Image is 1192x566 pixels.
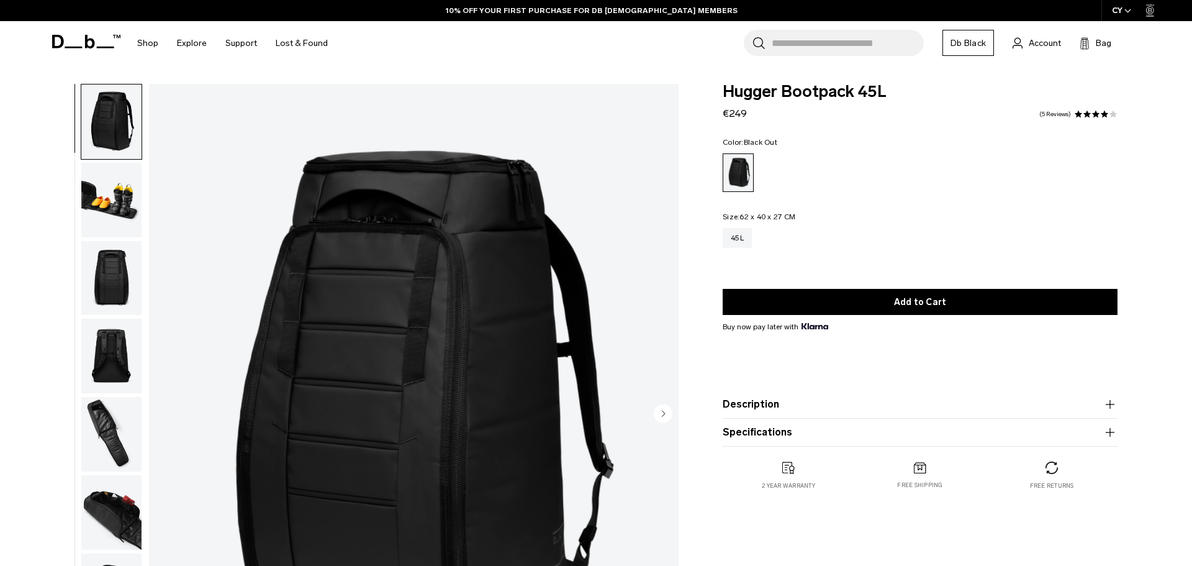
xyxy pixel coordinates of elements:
span: €249 [723,107,747,119]
a: 45L [723,228,752,248]
button: Hugger Bootpack 45L Black Out [81,475,142,550]
p: Free shipping [897,481,942,490]
img: Hugger Bootpack 45L Black Out [81,397,142,472]
button: Add to Cart [723,289,1117,315]
a: Black Out [723,153,754,192]
img: Hugger Bootpack 45L Black Out [81,475,142,550]
nav: Main Navigation [128,21,337,65]
button: Hugger Bootpack 45L Black Out [81,396,142,472]
span: Bag [1096,37,1111,50]
span: Hugger Bootpack 45L [723,84,1117,100]
a: 5 reviews [1039,111,1071,117]
img: Hugger Bootpack 45L Black Out [81,319,142,393]
button: Bag [1080,35,1111,50]
legend: Size: [723,213,795,221]
img: Hugger Bootpack 45L Black Out [81,241,142,316]
p: 2 year warranty [762,482,815,490]
button: Hugger Bootpack 45L Black Out [81,318,142,394]
span: Buy now pay later with [723,321,828,332]
a: Shop [137,21,158,65]
img: Hugger Bootpack 45L Black Out [81,84,142,159]
img: Hugger Bootpack 45L Black Out [81,163,142,237]
legend: Color: [723,139,777,146]
a: Db Black [942,30,994,56]
a: Support [225,21,257,65]
button: Specifications [723,425,1117,440]
span: Account [1029,37,1061,50]
button: Hugger Bootpack 45L Black Out [81,240,142,316]
button: Next slide [654,404,672,425]
button: Hugger Bootpack 45L Black Out [81,162,142,238]
span: 62 x 40 x 27 CM [739,212,795,221]
a: Account [1013,35,1061,50]
p: Free returns [1030,482,1074,490]
button: Hugger Bootpack 45L Black Out [81,84,142,160]
a: 10% OFF YOUR FIRST PURCHASE FOR DB [DEMOGRAPHIC_DATA] MEMBERS [446,5,738,16]
button: Description [723,397,1117,412]
a: Explore [177,21,207,65]
a: Lost & Found [276,21,328,65]
img: {"height" => 20, "alt" => "Klarna"} [801,323,828,329]
span: Black Out [744,138,777,147]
